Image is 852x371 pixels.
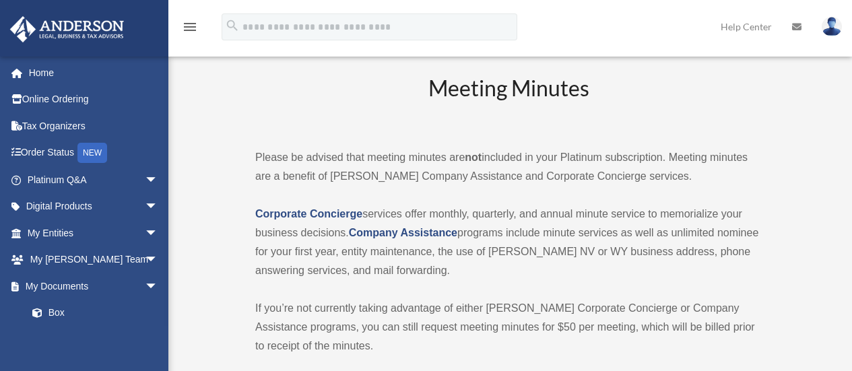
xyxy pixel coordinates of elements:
p: services offer monthly, quarterly, and annual minute service to memorialize your business decisio... [255,205,762,280]
p: Please be advised that meeting minutes are included in your Platinum subscription. Meeting minute... [255,148,762,186]
span: arrow_drop_down [145,193,172,221]
a: My Entitiesarrow_drop_down [9,220,178,246]
a: menu [182,24,198,35]
a: My [PERSON_NAME] Teamarrow_drop_down [9,246,178,273]
img: Anderson Advisors Platinum Portal [6,16,128,42]
i: search [225,18,240,33]
a: Order StatusNEW [9,139,178,167]
span: arrow_drop_down [145,220,172,247]
a: My Documentsarrow_drop_down [9,273,178,300]
a: Online Ordering [9,86,178,113]
strong: not [465,151,482,163]
a: Corporate Concierge [255,208,362,220]
a: Home [9,59,178,86]
a: Company Assistance [349,227,457,238]
a: Platinum Q&Aarrow_drop_down [9,166,178,193]
div: NEW [77,143,107,163]
h2: Meeting Minutes [255,73,762,129]
img: User Pic [822,17,842,36]
i: menu [182,19,198,35]
span: arrow_drop_down [145,246,172,274]
a: Tax Organizers [9,112,178,139]
span: arrow_drop_down [145,273,172,300]
a: Box [19,300,178,327]
p: If you’re not currently taking advantage of either [PERSON_NAME] Corporate Concierge or Company A... [255,299,762,356]
a: Digital Productsarrow_drop_down [9,193,178,220]
span: arrow_drop_down [145,166,172,194]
